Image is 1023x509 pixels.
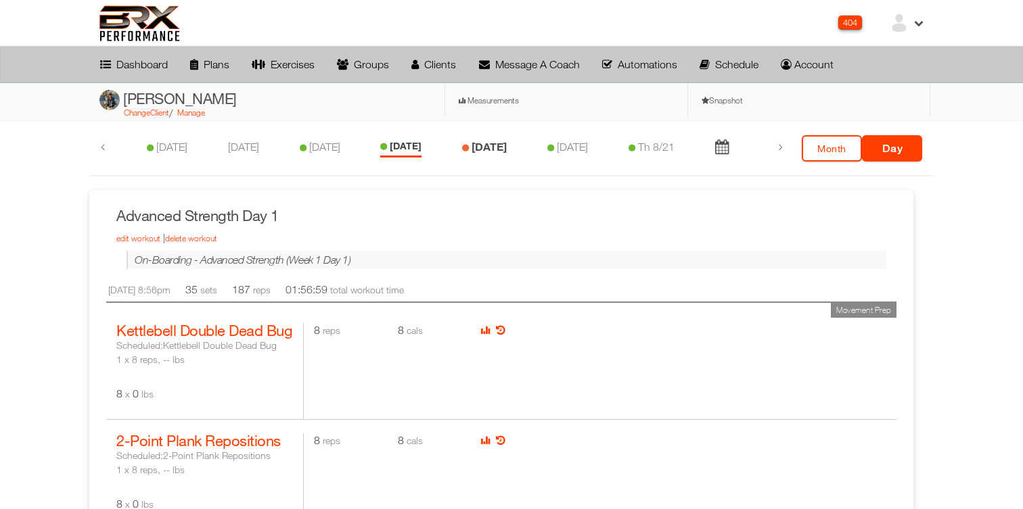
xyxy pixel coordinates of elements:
[862,135,922,162] a: Day
[116,233,160,243] a: edit workout
[135,253,286,266] a: On-Boarding - Advanced Strength
[186,52,233,76] a: Plans
[408,52,460,76] a: Clients
[125,388,130,399] span: x
[190,59,229,70] div: Plans
[838,16,862,30] div: 404
[165,233,217,243] a: delete workout
[391,323,475,351] li: 8
[323,324,340,336] span: reps
[200,284,217,295] span: sets
[475,52,583,76] a: Message A Coach
[309,141,340,153] a: [DATE]
[99,5,180,41] img: 6f7da32581c89ca25d665dc3aae533e4f14fe3ef_original.svg
[445,83,687,117] a: Measurements
[185,283,217,297] li: 35
[99,105,431,122] div: /
[253,284,271,295] span: reps
[479,59,580,70] div: Message A Coach
[307,323,391,351] li: 8
[411,59,456,70] div: Clients
[307,433,391,461] li: 8
[700,59,758,70] div: Schedule
[557,141,588,153] a: [DATE]
[323,435,340,446] span: reps
[638,141,675,153] a: Th 8/21
[99,89,237,110] h3: [PERSON_NAME]
[96,52,171,76] a: Dashboard
[116,448,293,477] div: Scheduled: 2-Point Plank Repositions 1 x 8 reps, -- lbs
[252,59,315,70] div: Exercises
[99,96,237,106] a: [PERSON_NAME]
[391,433,475,461] li: 8
[228,141,259,153] a: [DATE]
[889,13,909,33] img: ex-default-user.svg
[407,435,423,446] span: cals
[337,59,389,70] div: Groups
[116,338,293,366] div: Scheduled: Kettlebell Double Dead Bug 1 x 8 reps, -- lbs
[141,388,154,399] span: lbs
[232,283,271,297] li: 187
[407,324,423,336] span: cals
[380,140,422,157] li: [DATE]
[156,141,187,153] a: [DATE]
[334,52,393,76] a: Groups
[108,284,170,295] span: [DATE] 8:56pm
[100,59,168,70] div: Dashboard
[330,284,404,295] span: total workout time
[99,90,120,110] img: profile.JPG
[116,232,886,249] div: |
[286,283,404,297] li: 01:56:59
[598,52,681,76] a: Automations
[116,432,281,450] a: 2-Point Plank Repositions
[124,107,169,118] a: Change Client
[127,251,886,268] h5: ( Week 1 Day 1 )
[602,59,677,70] div: Automations
[116,205,886,226] h3: Advanced Strength Day 1
[116,380,293,401] li: 8 0
[688,83,930,117] a: Snapshot
[831,303,896,318] div: Movement Prep
[777,52,838,76] a: Account
[802,135,862,162] a: Month
[116,322,292,339] a: Kettlebell Double Dead Bug
[781,59,834,70] div: Account
[696,52,762,76] a: Schedule
[248,52,318,76] a: Exercises
[472,140,507,153] a: [DATE]
[177,107,205,118] a: Manage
